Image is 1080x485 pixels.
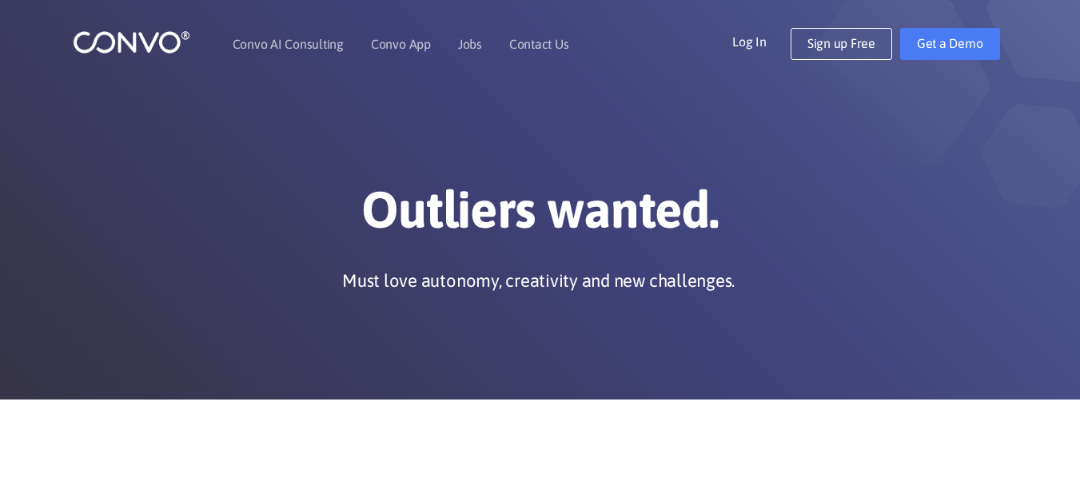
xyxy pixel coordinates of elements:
a: Contact Us [509,38,569,50]
img: logo_1.png [73,30,190,54]
a: Convo App [371,38,431,50]
a: Sign up Free [791,28,892,60]
a: Get a Demo [900,28,1000,60]
a: Convo AI Consulting [233,38,344,50]
h1: Outliers wanted. [97,179,984,252]
p: Must love autonomy, creativity and new challenges. [342,268,735,292]
a: Log In [732,28,791,54]
a: Jobs [458,38,482,50]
